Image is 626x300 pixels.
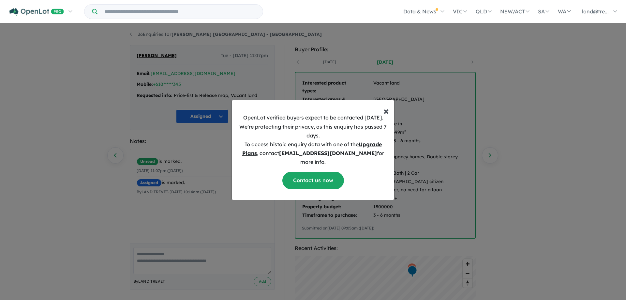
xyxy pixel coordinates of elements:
p: OpenLot verified buyers expect to be contacted [DATE]. We’re protecting their privacy, as this en... [237,113,389,166]
b: [EMAIL_ADDRESS][DOMAIN_NAME] [279,150,377,156]
a: Contact us now [282,172,344,189]
input: Try estate name, suburb, builder or developer [99,5,261,19]
span: land@tre... [582,8,609,15]
span: × [383,104,389,117]
img: Openlot PRO Logo White [9,8,64,16]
